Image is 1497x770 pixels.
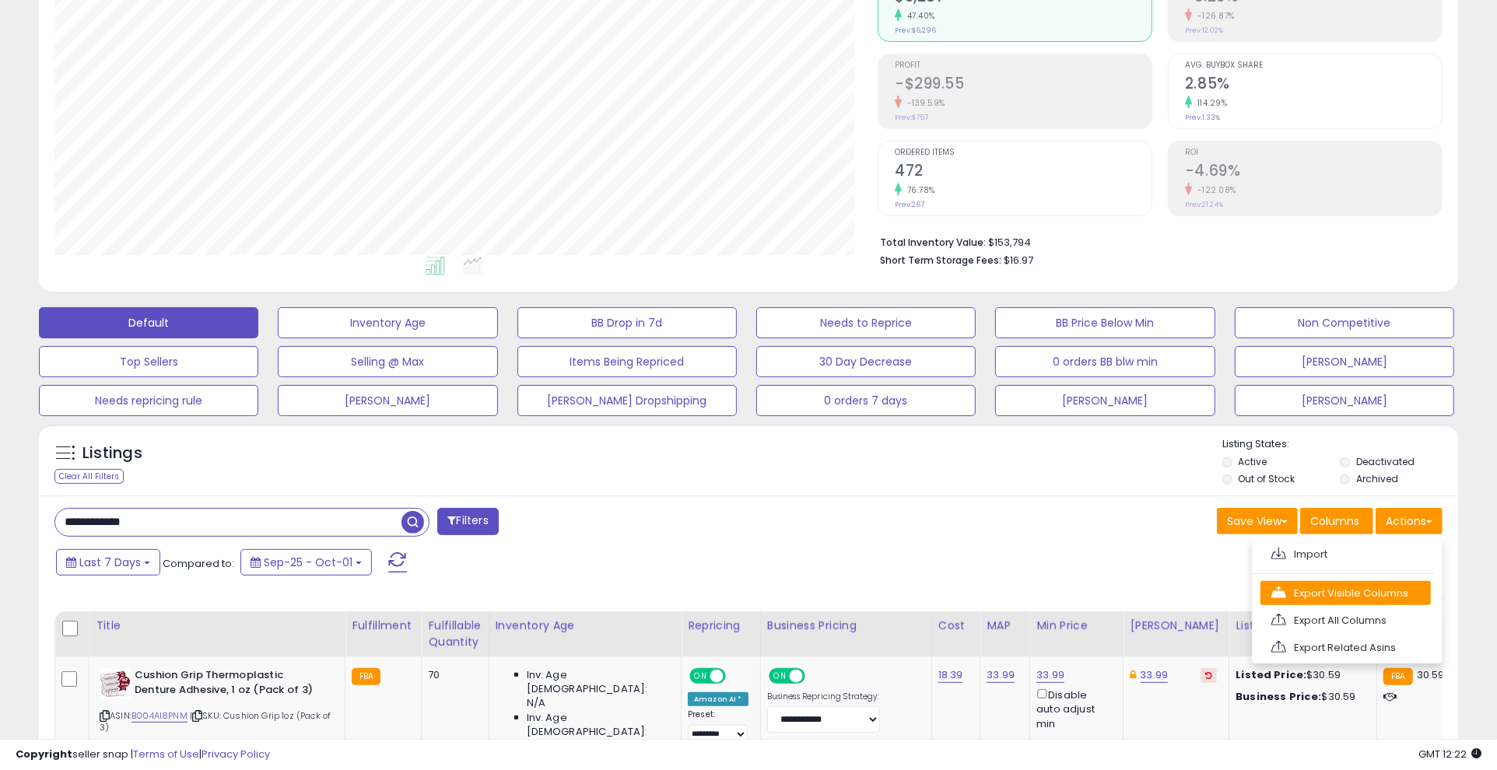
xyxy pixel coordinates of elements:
button: Top Sellers [39,346,258,377]
small: 114.29% [1192,97,1228,109]
span: Inv. Age [DEMOGRAPHIC_DATA]: [527,668,669,696]
button: Default [39,307,258,338]
span: Sep-25 - Oct-01 [264,555,352,570]
a: 18.39 [938,667,963,683]
span: 2025-10-9 12:22 GMT [1418,747,1481,761]
button: Columns [1300,508,1373,534]
button: BB Price Below Min [995,307,1215,338]
b: Cushion Grip Thermoplastic Denture Adhesive, 1 oz (Pack of 3) [135,668,324,701]
small: -139.59% [902,97,945,109]
span: Last 7 Days [79,555,141,570]
a: 33.99 [1036,667,1064,683]
button: 0 orders BB blw min [995,346,1215,377]
button: Save View [1217,508,1298,534]
div: Disable auto adjust min [1036,686,1111,731]
small: Prev: 12.02% [1185,26,1223,35]
b: Listed Price: [1236,667,1306,682]
span: Ordered Items [895,149,1152,157]
div: Clear All Filters [54,469,124,484]
span: 30.59 [1417,667,1445,682]
li: $153,794 [880,232,1431,250]
div: Preset: [688,709,748,744]
span: Compared to: [163,556,234,571]
b: Business Price: [1236,689,1321,704]
a: 33.99 [1141,667,1169,683]
div: Business Pricing [767,618,925,634]
button: Filters [437,508,498,535]
button: Selling @ Max [278,346,497,377]
span: | SKU: Cushion Grip 1oz (Pack of 3) [100,709,331,733]
button: Actions [1376,508,1443,534]
div: Amazon AI * [688,692,748,706]
small: Prev: $757 [895,113,928,122]
a: 33.99 [987,667,1015,683]
div: Fulfillable Quantity [428,618,482,650]
label: Deactivated [1356,455,1415,468]
div: Cost [938,618,974,634]
div: [PERSON_NAME] [1130,618,1222,634]
a: Import [1260,542,1431,566]
span: ON [770,670,790,683]
button: [PERSON_NAME] [1235,385,1454,416]
small: FBA [1383,668,1412,685]
label: Out of Stock [1238,472,1295,485]
div: $30.59 [1236,690,1365,704]
small: -122.08% [1192,184,1236,196]
span: N/A [527,696,545,710]
div: Repricing [688,618,754,634]
a: Export All Columns [1260,608,1431,632]
button: Last 7 Days [56,549,160,576]
b: Total Inventory Value: [880,236,986,249]
a: Terms of Use [133,747,199,761]
span: Avg. Buybox Share [1185,61,1442,70]
div: Fulfillment [352,618,415,634]
small: FBA [352,668,380,685]
div: Inventory Age [496,618,675,634]
div: Title [96,618,338,634]
p: Listing States: [1222,437,1458,452]
strong: Copyright [16,747,72,761]
span: ON [691,670,710,683]
label: Active [1238,455,1267,468]
button: Inventory Age [278,307,497,338]
button: [PERSON_NAME] [995,385,1215,416]
button: BB Drop in 7d [517,307,737,338]
img: 5128E2djGCL._SL40_.jpg [100,668,131,699]
div: ASIN: [100,668,333,752]
div: MAP [987,618,1023,634]
button: [PERSON_NAME] [1235,346,1454,377]
small: -126.87% [1192,10,1235,22]
button: Needs to Reprice [756,307,976,338]
div: Listed Price [1236,618,1370,634]
a: Export Visible Columns [1260,581,1431,605]
h5: Listings [82,443,142,464]
span: Columns [1310,513,1359,529]
small: Prev: 1.33% [1185,113,1220,122]
h2: -$299.55 [895,75,1152,96]
span: OFF [802,670,827,683]
button: Non Competitive [1235,307,1454,338]
button: [PERSON_NAME] [278,385,497,416]
span: Profit [895,61,1152,70]
small: Prev: 267 [895,200,924,209]
div: 70 [428,668,476,682]
label: Business Repricing Strategy: [767,691,880,702]
b: Short Term Storage Fees: [880,254,1001,267]
a: Privacy Policy [202,747,270,761]
button: Needs repricing rule [39,385,258,416]
div: $30.59 [1236,668,1365,682]
small: 47.40% [902,10,935,22]
h2: 472 [895,162,1152,183]
small: Prev: $6,296 [895,26,936,35]
span: $16.97 [1004,253,1033,268]
span: Inv. Age [DEMOGRAPHIC_DATA]: [527,711,669,739]
button: Sep-25 - Oct-01 [240,549,372,576]
a: B004AI8PNM [131,709,188,723]
button: [PERSON_NAME] Dropshipping [517,385,737,416]
h2: -4.69% [1185,162,1442,183]
div: seller snap | | [16,747,270,762]
span: ROI [1185,149,1442,157]
button: 30 Day Decrease [756,346,976,377]
button: Items Being Repriced [517,346,737,377]
label: Archived [1356,472,1398,485]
